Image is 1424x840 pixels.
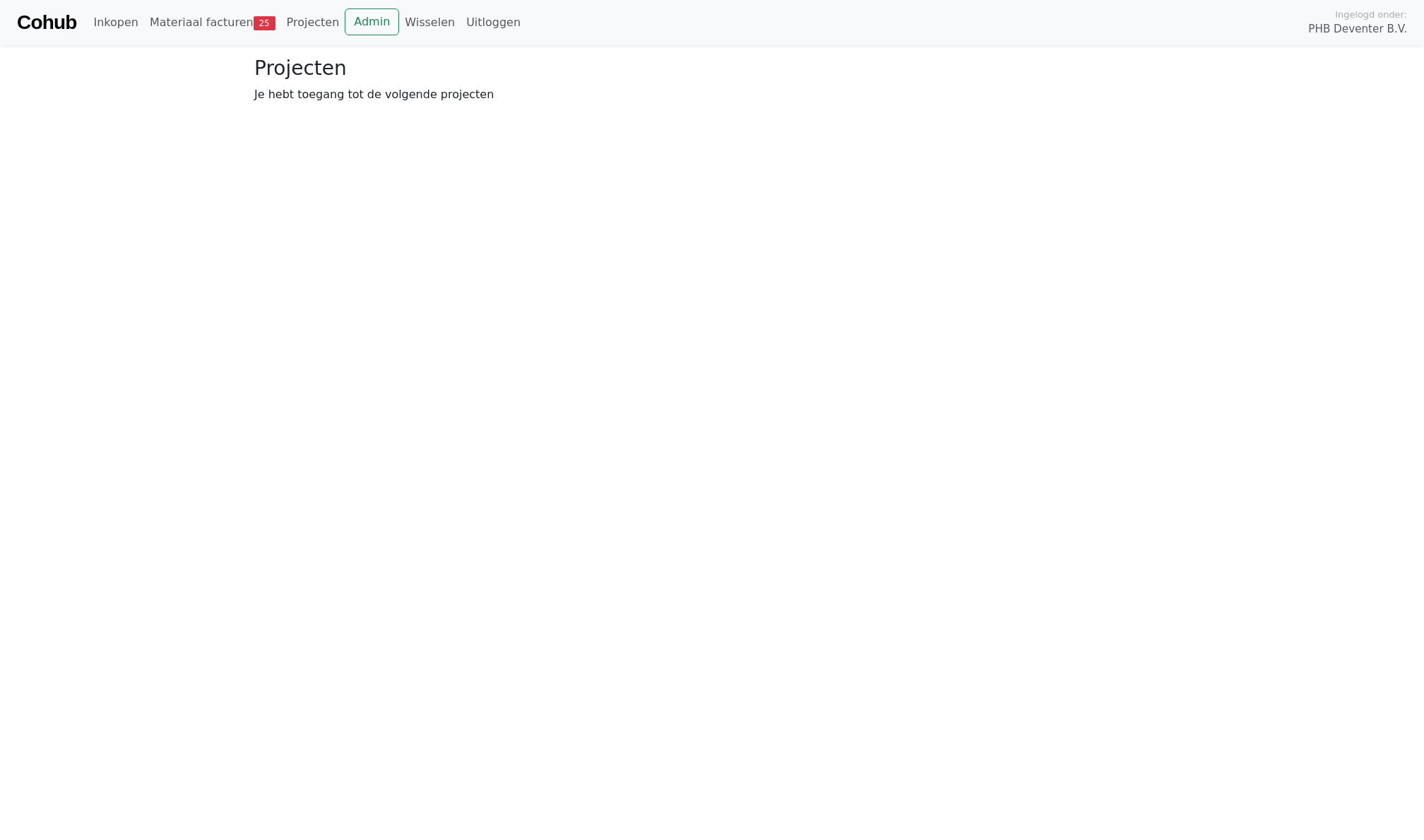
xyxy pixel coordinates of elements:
[254,86,1170,103] p: Je hebt toegang tot de volgende projecten
[17,6,76,40] a: Cohub
[254,57,1170,81] h3: Projecten
[281,8,345,37] a: Projecten
[144,8,281,37] a: Materiaal facturen25
[88,8,143,37] a: Inkopen
[1335,8,1407,21] span: Ingelogd onder:
[254,16,275,30] span: 25
[1308,21,1407,37] span: PHB Deventer B.V.
[345,8,399,35] a: Admin
[399,8,461,37] a: Wisselen
[461,8,526,37] a: Uitloggen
